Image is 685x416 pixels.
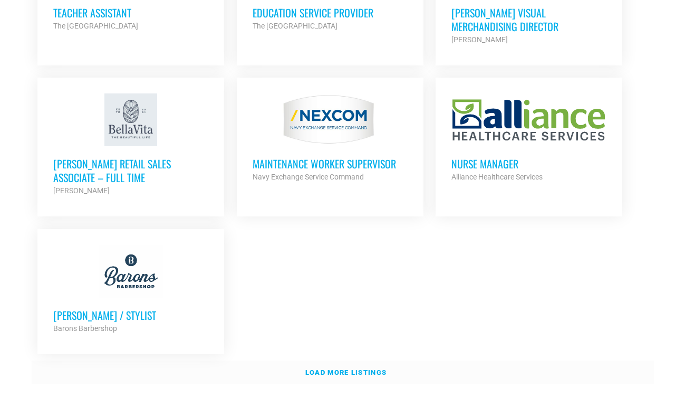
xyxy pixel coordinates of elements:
h3: [PERSON_NAME] / Stylist [53,308,208,322]
strong: Load more listings [305,368,387,376]
a: Load more listings [32,361,654,385]
a: Nurse Manager Alliance Healthcare Services [436,78,622,199]
a: [PERSON_NAME] / Stylist Barons Barbershop [37,229,224,351]
h3: Nurse Manager [451,157,606,171]
strong: The [GEOGRAPHIC_DATA] [53,22,138,30]
h3: [PERSON_NAME] Visual Merchandising Director [451,6,606,33]
strong: Navy Exchange Service Command [253,173,364,181]
strong: [PERSON_NAME] [53,186,110,195]
h3: [PERSON_NAME] Retail Sales Associate – Full Time [53,157,208,184]
strong: [PERSON_NAME] [451,35,508,44]
h3: Education Service Provider [253,6,408,20]
strong: Barons Barbershop [53,324,117,333]
a: [PERSON_NAME] Retail Sales Associate – Full Time [PERSON_NAME] [37,78,224,213]
h3: MAINTENANCE WORKER SUPERVISOR [253,157,408,171]
h3: Teacher Assistant [53,6,208,20]
strong: The [GEOGRAPHIC_DATA] [253,22,337,30]
a: MAINTENANCE WORKER SUPERVISOR Navy Exchange Service Command [237,78,423,199]
strong: Alliance Healthcare Services [451,173,543,181]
